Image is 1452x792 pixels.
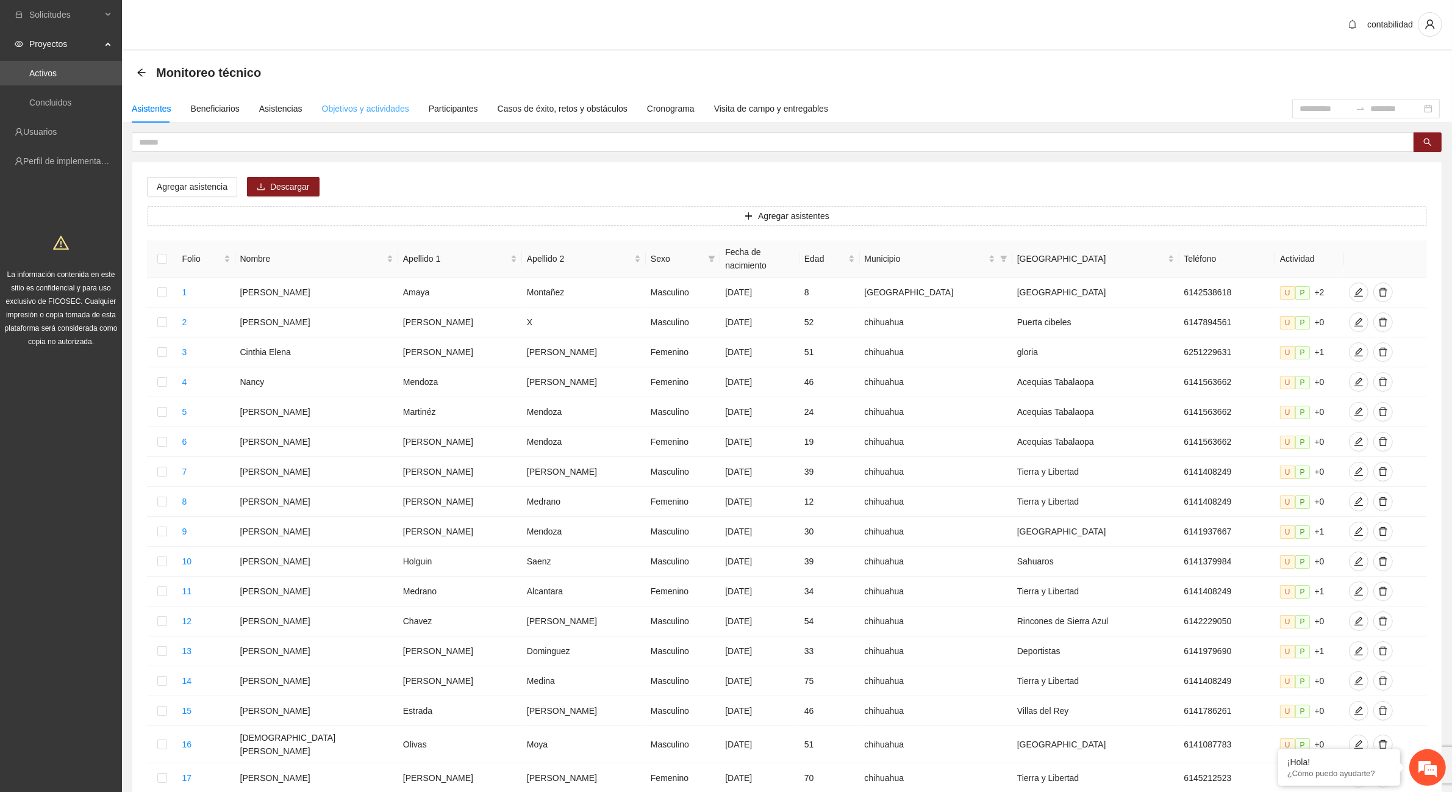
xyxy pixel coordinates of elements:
button: edit [1349,701,1368,721]
td: Mendoza [522,517,646,547]
td: [PERSON_NAME] [522,367,646,397]
td: chihuahua [860,607,1012,636]
td: +0 [1275,547,1344,577]
td: Deportistas [1012,636,1179,666]
button: edit [1349,342,1368,362]
span: P [1295,495,1310,509]
span: warning [53,235,69,251]
span: delete [1374,347,1392,357]
td: chihuahua [860,427,1012,457]
td: 6141563662 [1179,397,1275,427]
button: delete [1373,462,1393,481]
div: Visita de campo y entregables [714,102,828,115]
th: Municipio [860,240,1012,278]
span: edit [1350,377,1368,387]
td: Rincones de Sierra Azul [1012,607,1179,636]
td: 8 [799,278,860,308]
span: U [1280,406,1295,419]
span: delete [1374,740,1392,749]
span: U [1280,585,1295,599]
a: 16 [182,740,192,749]
td: +1 [1275,517,1344,547]
td: Femenino [646,367,720,397]
span: plus [745,212,753,221]
a: 4 [182,377,187,387]
td: Acequias Tabalaopa [1012,427,1179,457]
a: Activos [29,68,57,78]
button: delete [1373,611,1393,631]
td: Martinéz [398,397,522,427]
td: chihuahua [860,457,1012,487]
button: delete [1373,432,1393,452]
td: +0 [1275,607,1344,636]
td: [PERSON_NAME] [398,517,522,547]
td: 6142538618 [1179,278,1275,308]
button: Agregar asistencia [147,177,237,196]
td: 52 [799,308,860,337]
th: Apellido 2 [522,240,646,278]
td: [DATE] [720,337,799,367]
td: Mendoza [522,397,646,427]
td: +0 [1275,367,1344,397]
td: [PERSON_NAME] [522,607,646,636]
td: 19 [799,427,860,457]
td: Puerta cibeles [1012,308,1179,337]
button: edit [1349,283,1368,302]
td: [PERSON_NAME] [398,487,522,517]
td: Medrano [522,487,646,517]
a: 5 [182,407,187,417]
td: 34 [799,577,860,607]
td: 6141937667 [1179,517,1275,547]
td: chihuahua [860,367,1012,397]
button: delete [1373,312,1393,332]
span: edit [1350,616,1368,626]
div: Cronograma [647,102,695,115]
td: 33 [799,636,860,666]
span: edit [1350,556,1368,566]
span: download [257,182,265,192]
a: 6 [182,437,187,447]
textarea: Escriba su mensaje y pulse “Intro” [6,333,232,376]
span: P [1295,555,1310,569]
td: +0 [1275,487,1344,517]
span: edit [1350,646,1368,656]
span: delete [1374,377,1392,387]
td: Femenino [646,487,720,517]
td: [PERSON_NAME] [235,308,398,337]
span: P [1295,376,1310,389]
span: edit [1350,317,1368,327]
td: Masculino [646,308,720,337]
span: Nombre [240,252,384,265]
button: delete [1373,735,1393,754]
td: [DATE] [720,577,799,607]
td: +1 [1275,636,1344,666]
td: 6141563662 [1179,427,1275,457]
a: Perfil de implementadora [23,156,118,166]
span: filter [708,255,715,262]
button: delete [1373,283,1393,302]
span: search [1423,138,1432,148]
button: delete [1373,581,1393,601]
td: [DATE] [720,457,799,487]
a: 3 [182,347,187,357]
td: 39 [799,547,860,577]
td: Femenino [646,577,720,607]
td: +0 [1275,427,1344,457]
th: Actividad [1275,240,1344,278]
button: delete [1373,492,1393,511]
td: Acequias Tabalaopa [1012,397,1179,427]
span: Sexo [651,252,703,265]
td: Alcantara [522,577,646,607]
td: 51 [799,337,860,367]
span: delete [1374,676,1392,686]
button: edit [1349,402,1368,422]
td: +1 [1275,337,1344,367]
td: 6141563662 [1179,367,1275,397]
div: Objetivos y actividades [322,102,409,115]
td: Mendoza [398,367,522,397]
button: downloadDescargar [247,177,320,196]
button: bell [1343,15,1362,34]
div: Participantes [429,102,478,115]
span: U [1280,495,1295,509]
span: P [1295,585,1310,599]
